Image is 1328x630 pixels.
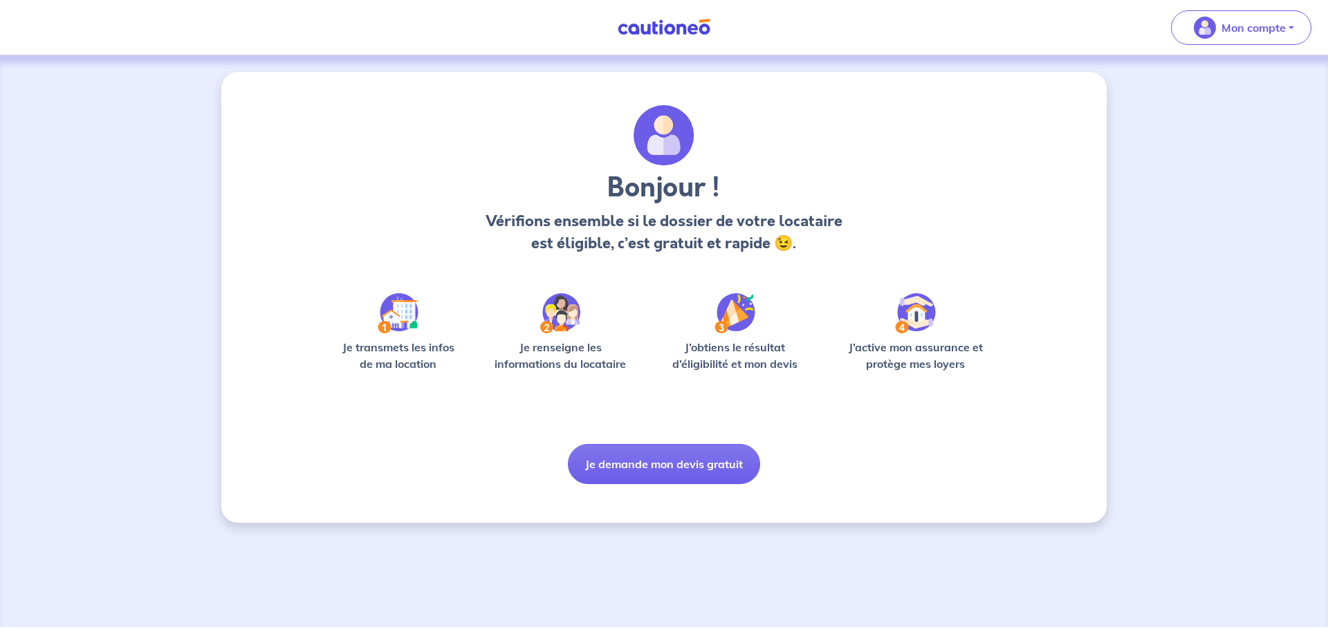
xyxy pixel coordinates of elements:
button: illu_account_valid_menu.svgMon compte [1171,10,1311,45]
button: Je demande mon devis gratuit [568,444,760,484]
img: /static/f3e743aab9439237c3e2196e4328bba9/Step-3.svg [714,293,755,333]
p: Je renseigne les informations du locataire [486,339,635,372]
img: /static/bfff1cf634d835d9112899e6a3df1a5d/Step-4.svg [895,293,936,333]
p: Mon compte [1221,19,1286,36]
p: J’active mon assurance et protège mes loyers [835,339,996,372]
img: /static/c0a346edaed446bb123850d2d04ad552/Step-2.svg [540,293,580,333]
p: J’obtiens le résultat d’éligibilité et mon devis [657,339,813,372]
img: illu_account_valid_menu.svg [1194,17,1216,39]
img: archivate [634,105,694,166]
img: Cautioneo [612,19,716,36]
p: Je transmets les infos de ma location [332,339,464,372]
img: /static/90a569abe86eec82015bcaae536bd8e6/Step-1.svg [378,293,418,333]
p: Vérifions ensemble si le dossier de votre locataire est éligible, c’est gratuit et rapide 😉. [481,210,846,254]
h3: Bonjour ! [481,172,846,205]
